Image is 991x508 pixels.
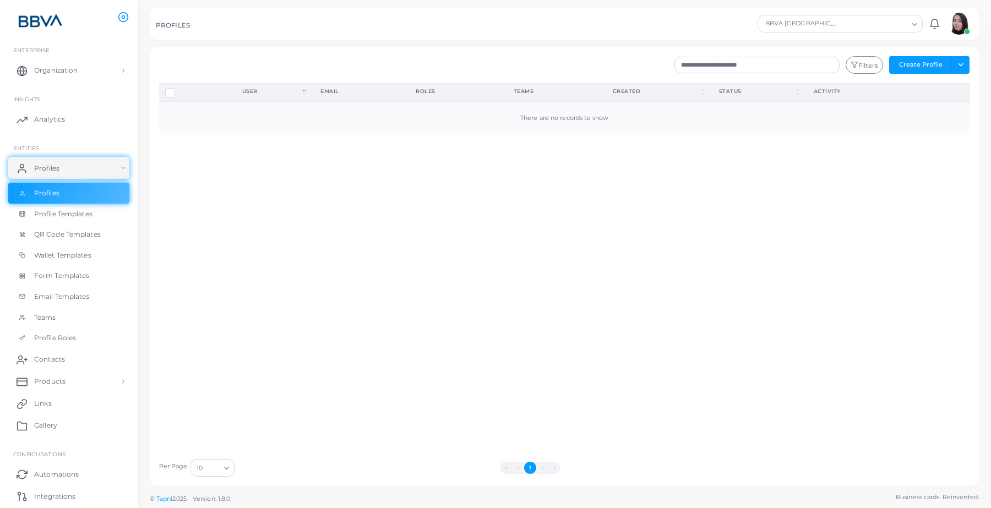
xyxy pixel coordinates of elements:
[34,114,65,124] span: Analytics
[8,157,129,179] a: Profiles
[242,88,301,95] div: User
[524,462,536,474] button: Go to page 1
[764,18,843,29] span: BBVA [GEOGRAPHIC_DATA]
[34,271,90,281] span: Form Templates
[320,88,391,95] div: Email
[156,21,190,29] h5: PROFILES
[190,459,235,477] div: Search for option
[34,420,57,430] span: Gallery
[34,313,56,323] span: Teams
[34,188,59,198] span: Profiles
[8,307,129,328] a: Teams
[8,224,129,245] a: QR Code Templates
[8,108,129,130] a: Analytics
[613,88,699,95] div: Created
[34,65,78,75] span: Organization
[758,15,923,32] div: Search for option
[8,59,129,81] a: Organization
[13,96,40,102] span: INSIGHTS
[514,88,589,95] div: Teams
[8,204,129,225] a: Profile Templates
[8,183,129,204] a: Profiles
[8,392,129,414] a: Links
[34,398,52,408] span: Links
[846,56,883,74] button: Filters
[237,462,823,474] ul: Pagination
[916,83,970,101] th: Action
[8,327,129,348] a: Profile Roles
[34,354,65,364] span: Contacts
[34,250,91,260] span: Wallet Templates
[197,462,203,474] span: 10
[13,451,66,457] span: Configurations
[193,495,231,502] span: Version: 1.8.0
[159,83,230,101] th: Row-selection
[8,245,129,266] a: Wallet Templates
[814,88,904,95] div: activity
[34,333,76,343] span: Profile Roles
[948,13,970,35] img: avatar
[150,494,230,504] span: ©
[159,462,188,471] label: Per Page
[34,491,75,501] span: Integrations
[416,88,489,95] div: Roles
[34,376,66,386] span: Products
[165,114,964,123] div: There are no records to show
[8,265,129,286] a: Form Templates
[8,348,129,370] a: Contacts
[845,18,908,30] input: Search for option
[896,493,979,502] span: Business cards. Reinvented.
[13,47,50,53] span: Enterprise
[889,56,952,74] button: Create Profile
[34,209,92,219] span: Profile Templates
[8,414,129,436] a: Gallery
[719,88,794,95] div: Status
[10,10,71,31] img: logo
[13,145,39,151] span: ENTITIES
[34,469,79,479] span: Automations
[8,286,129,307] a: Email Templates
[34,292,90,302] span: Email Templates
[8,485,129,507] a: Integrations
[204,462,220,474] input: Search for option
[156,495,173,502] a: Tapni
[172,494,186,504] span: 2025
[8,463,129,485] a: Automations
[8,370,129,392] a: Products
[945,13,973,35] a: avatar
[34,230,101,239] span: QR Code Templates
[34,163,59,173] span: Profiles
